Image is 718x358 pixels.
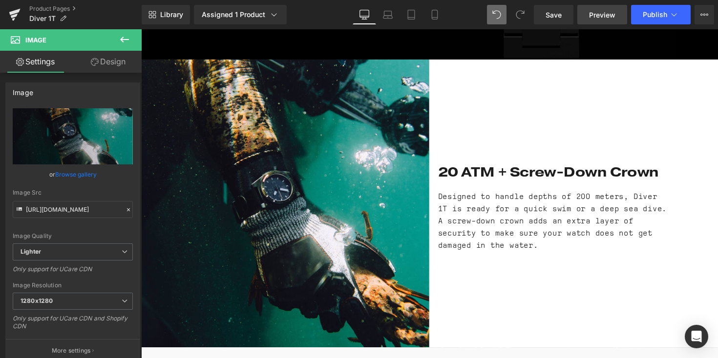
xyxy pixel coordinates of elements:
[423,5,446,24] a: Mobile
[13,189,133,196] div: Image Src
[29,5,142,13] a: Product Pages
[304,168,544,225] span: Designed to handle depths of 200 meters, Diver 1T is ready for a quick swim or a deep sea dive. A...
[685,325,708,348] div: Open Intercom Messenger
[13,265,133,279] div: Only support for UCare CDN
[55,166,97,183] a: Browse gallery
[13,315,133,337] div: Only support for UCare CDN and Shopify CDN
[13,169,133,179] div: or
[52,346,91,355] p: More settings
[13,83,33,97] div: Image
[400,5,423,24] a: Tablet
[643,11,667,19] span: Publish
[29,15,56,22] span: Diver 1T
[577,5,627,24] a: Preview
[21,297,53,304] b: 1280x1280
[589,10,615,20] span: Preview
[73,51,144,73] a: Design
[546,10,562,20] span: Save
[304,137,530,155] strong: 20 ATM + Screw-Down Crown
[510,5,530,24] button: Redo
[202,10,279,20] div: Assigned 1 Product
[25,36,46,44] span: Image
[376,5,400,24] a: Laptop
[353,5,376,24] a: Desktop
[142,5,190,24] a: New Library
[631,5,691,24] button: Publish
[695,5,714,24] button: More
[13,201,133,218] input: Link
[13,233,133,239] div: Image Quality
[487,5,507,24] button: Undo
[160,10,183,19] span: Library
[21,248,41,255] b: Lighter
[13,282,133,289] div: Image Resolution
